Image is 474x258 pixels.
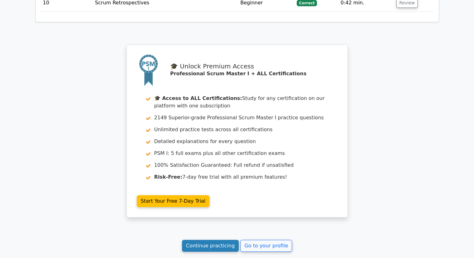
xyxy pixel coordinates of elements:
a: Continue practicing [182,240,239,252]
a: Go to your profile [240,240,292,252]
a: Start Your Free 7-Day Trial [137,195,210,207]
